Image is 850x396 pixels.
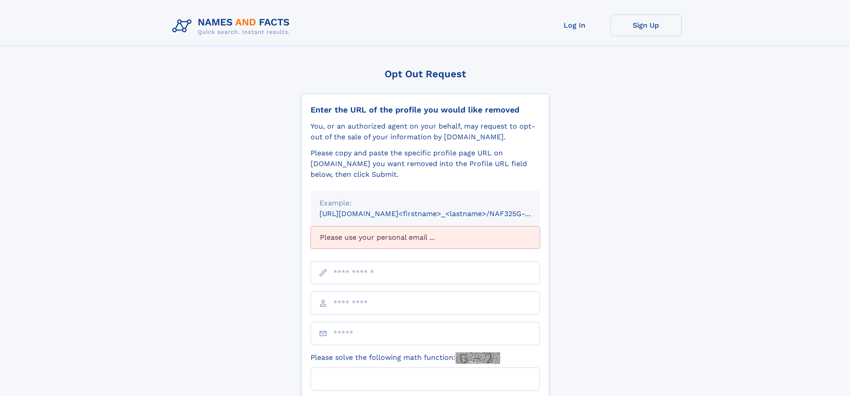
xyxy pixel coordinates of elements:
div: Opt Out Request [301,68,549,79]
div: Please use your personal email ... [311,226,540,249]
a: Log In [539,14,610,36]
a: Sign Up [610,14,682,36]
div: Enter the URL of the profile you would like removed [311,105,540,115]
small: [URL][DOMAIN_NAME]<firstname>_<lastname>/NAF325G-xxxxxxxx [319,209,557,218]
div: Example: [319,198,531,208]
label: Please solve the following math function: [311,352,500,364]
div: You, or an authorized agent on your behalf, may request to opt-out of the sale of your informatio... [311,121,540,142]
img: Logo Names and Facts [169,14,297,38]
div: Please copy and paste the specific profile page URL on [DOMAIN_NAME] you want removed into the Pr... [311,148,540,180]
